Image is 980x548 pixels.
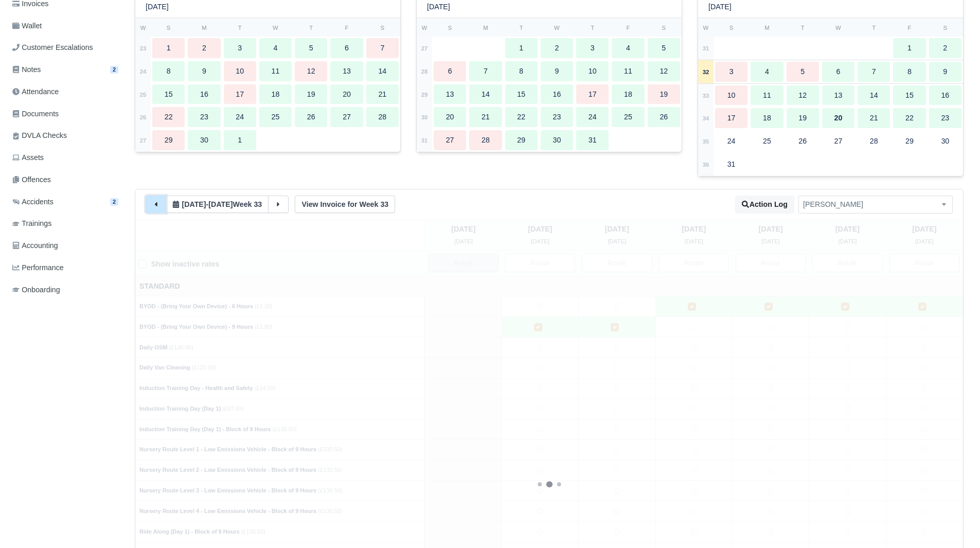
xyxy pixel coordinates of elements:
div: 30 [929,131,961,151]
span: Notes [12,64,41,76]
div: 2 [929,38,961,58]
small: M [483,25,488,31]
div: 6 [434,61,466,81]
div: 17 [715,108,747,128]
a: Offences [8,170,122,190]
a: DVLA Checks [8,126,122,146]
div: 11 [612,61,644,81]
div: 25 [751,131,783,151]
button: Action Log [735,196,794,214]
div: 13 [330,61,363,81]
div: 14 [366,61,399,81]
div: 22 [152,107,185,127]
div: 31 [576,130,609,150]
div: 30 [541,130,573,150]
strong: 31 [703,45,709,51]
div: 29 [893,131,925,151]
div: 26 [295,107,327,127]
a: Assets [8,148,122,168]
div: 20 [434,107,466,127]
div: 1 [152,38,185,58]
strong: 26 [140,114,147,120]
small: S [448,25,452,31]
strong: 34 [703,115,709,121]
div: 25 [259,107,292,127]
div: 26 [787,131,819,151]
small: W [703,25,709,31]
small: T [309,25,313,31]
div: 8 [152,61,185,81]
small: T [801,25,805,31]
div: 5 [787,62,819,82]
small: T [591,25,594,31]
a: Onboarding [8,280,122,300]
div: 26 [648,107,680,127]
strong: 36 [703,162,709,168]
span: 2 [110,198,118,206]
small: W [422,25,427,31]
strong: 27 [140,137,147,144]
div: 7 [366,38,399,58]
div: 24 [224,107,256,127]
div: 25 [612,107,644,127]
div: 6 [822,62,854,82]
div: 1 [224,130,256,150]
small: W [835,25,841,31]
div: 20 [330,84,363,104]
strong: 27 [421,45,428,51]
small: W [554,25,560,31]
span: 2 [110,66,118,74]
small: M [764,25,769,31]
h6: [DATE] [708,3,732,11]
div: 3 [715,62,747,82]
span: Performance [12,262,64,274]
div: 16 [541,84,573,104]
div: 27 [434,130,466,150]
div: 27 [822,131,854,151]
h6: [DATE] [427,3,450,11]
div: 7 [858,62,890,82]
iframe: Chat Widget [795,429,980,548]
small: T [520,25,523,31]
a: Notes 2 [8,60,122,80]
div: 21 [858,108,890,128]
div: 10 [715,85,747,105]
span: Mustafa Ali [798,196,953,214]
span: Customer Escalations [12,42,93,54]
a: Accidents 2 [8,192,122,212]
div: 14 [469,84,502,104]
strong: 24 [140,68,147,75]
strong: 20 [834,114,843,122]
div: 10 [224,61,256,81]
small: S [943,25,948,31]
a: Customer Escalations [8,38,122,58]
div: 22 [893,108,925,128]
a: Trainings [8,214,122,234]
div: 8 [893,62,925,82]
div: 13 [822,85,854,105]
span: Mustafa Ali [799,198,952,211]
a: Wallet [8,16,122,36]
div: 17 [576,84,609,104]
div: 15 [505,84,538,104]
div: 29 [152,130,185,150]
a: Attendance [8,82,122,102]
div: 18 [259,84,292,104]
div: 27 [330,107,363,127]
div: 5 [295,38,327,58]
div: 22 [505,107,538,127]
strong: 31 [421,137,428,144]
div: 19 [787,108,819,128]
div: 15 [893,85,925,105]
div: 7 [469,61,502,81]
strong: 23 [140,45,147,51]
span: Wallet [12,20,42,32]
div: 3 [576,38,609,58]
span: Assets [12,152,44,164]
div: 24 [576,107,609,127]
div: 10 [576,61,609,81]
div: 28 [469,130,502,150]
span: Documents [12,108,59,120]
div: 16 [929,85,961,105]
